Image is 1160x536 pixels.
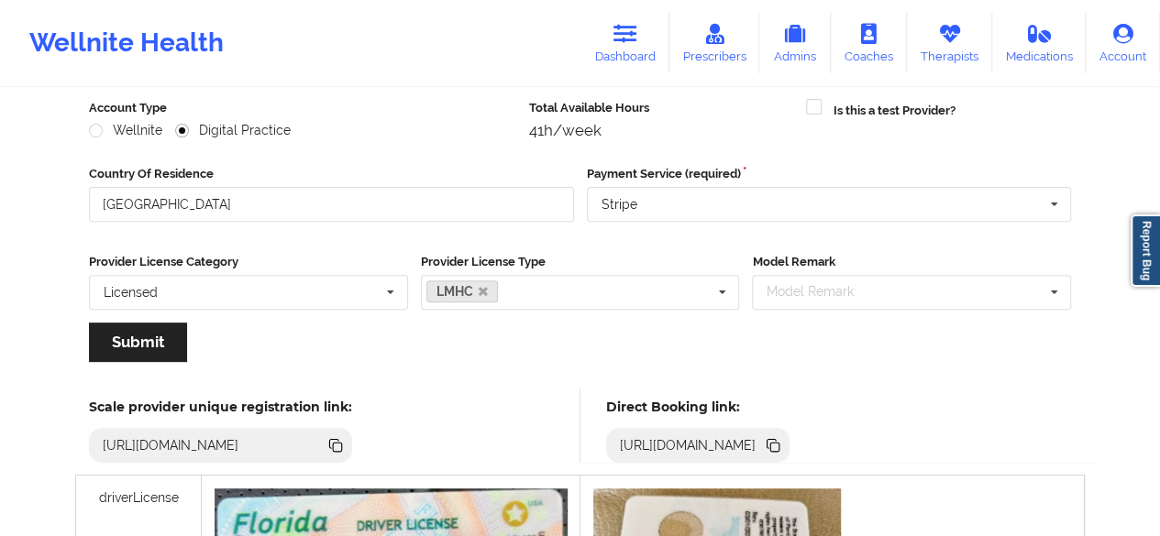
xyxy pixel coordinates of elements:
a: Therapists [907,13,992,73]
div: [URL][DOMAIN_NAME] [613,436,764,454]
a: Account [1086,13,1160,73]
label: Is this a test Provider? [833,102,955,120]
label: Payment Service (required) [587,165,1072,183]
a: Report Bug [1131,214,1160,287]
div: Model Remark [761,281,879,302]
label: Account Type [89,99,516,117]
label: Country Of Residence [89,165,574,183]
label: Wellnite [89,123,162,138]
a: LMHC [426,280,499,302]
label: Provider License Category [89,253,408,271]
button: Submit [89,323,187,362]
label: Total Available Hours [529,99,794,117]
div: Licensed [104,286,158,299]
label: Digital Practice [175,123,291,138]
label: Model Remark [752,253,1071,271]
a: Prescribers [669,13,760,73]
label: Provider License Type [421,253,740,271]
div: [URL][DOMAIN_NAME] [95,436,247,454]
h5: Direct Booking link: [606,399,790,415]
div: Stripe [602,198,637,211]
a: Medications [992,13,1087,73]
a: Coaches [831,13,907,73]
a: Dashboard [581,13,669,73]
a: Admins [759,13,831,73]
h5: Scale provider unique registration link: [89,399,352,415]
div: 41h/week [529,121,794,139]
